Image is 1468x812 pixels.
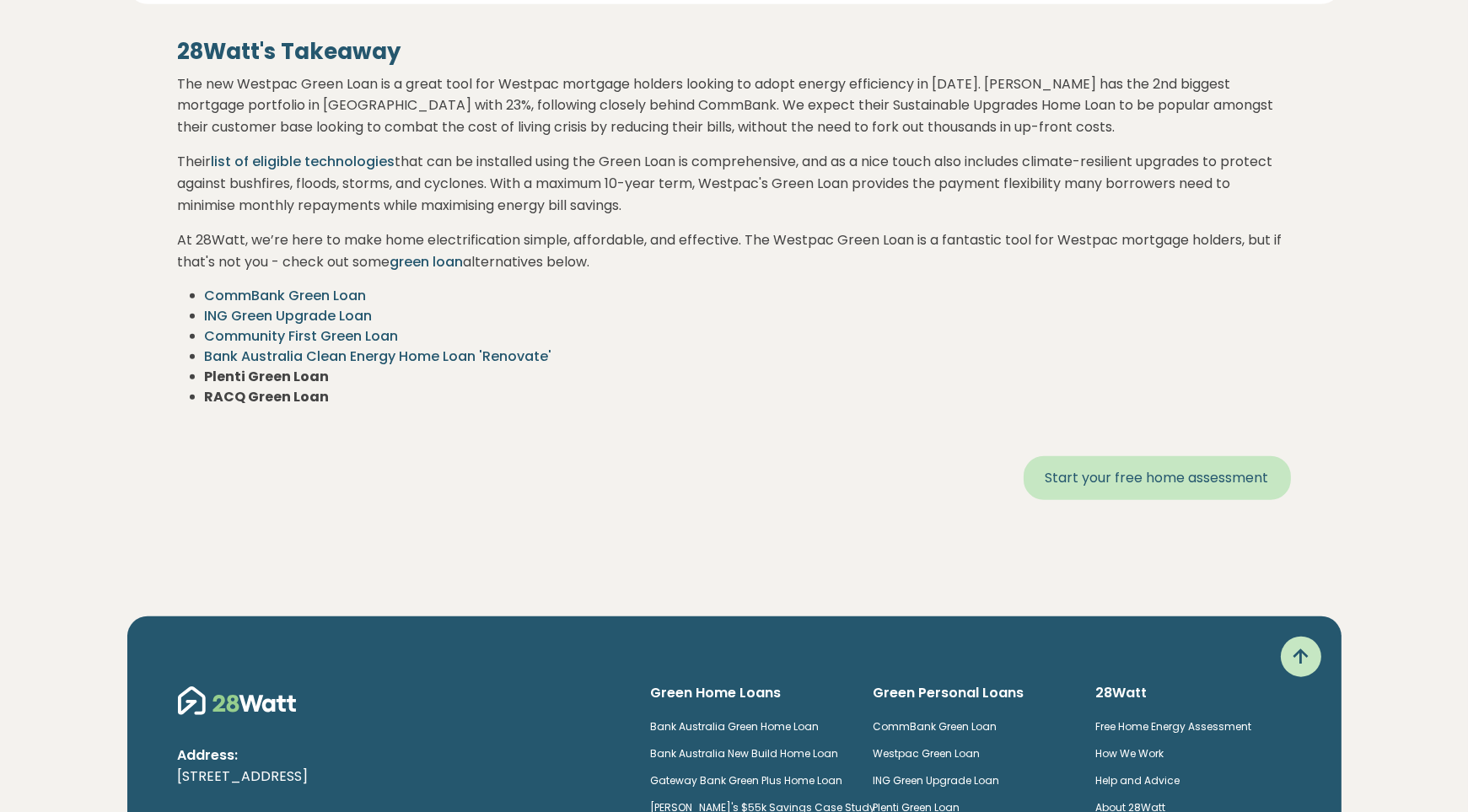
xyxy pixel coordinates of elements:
img: 28Watt [178,684,296,718]
p: [STREET_ADDRESS] [178,766,624,788]
strong: RACQ Green Loan [205,387,330,406]
a: list of eligible technologies [212,152,395,171]
a: Community First Green Loan [205,326,399,346]
a: Help and Advice [1095,773,1180,788]
p: At 28Watt, we’re here to make home electrification simple, affordable, and effective. The Westpac... [178,229,1291,272]
h6: 28Watt [1095,684,1291,702]
h6: Green Home Loans [651,684,847,702]
a: How We Work [1095,746,1164,761]
a: green loan [390,252,464,272]
h6: Green Personal Loans [873,684,1068,702]
h4: 28Watt's Takeaway [178,38,1291,67]
p: Address: [178,745,624,766]
a: Bank Australia New Build Home Loan [651,746,839,761]
a: ING Green Upgrade Loan [873,773,999,788]
p: Their that can be installed using the Green Loan is comprehensive, and as a nice touch also inclu... [178,151,1291,216]
a: Start your free home assessment [1024,456,1291,500]
a: Westpac Green Loan [873,746,980,761]
a: Bank Australia Green Home Loan [651,719,820,734]
a: ING Green Upgrade Loan [205,306,373,325]
a: Bank Australia Clean Energy Home Loan 'Renovate' [205,347,552,366]
a: CommBank Green Loan [205,286,367,305]
a: Free Home Energy Assessment [1095,719,1251,734]
p: The new Westpac Green Loan is a great tool for Westpac mortgage holders looking to adopt energy e... [178,73,1291,138]
a: CommBank Green Loan [873,719,997,734]
a: Gateway Bank Green Plus Home Loan [651,773,843,788]
strong: Plenti Green Loan [205,367,330,386]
